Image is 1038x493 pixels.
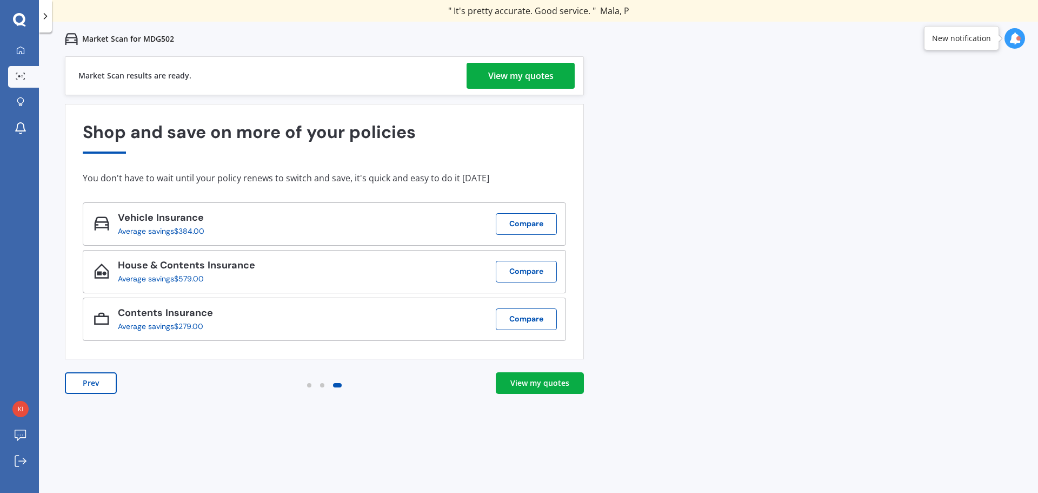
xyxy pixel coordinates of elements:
div: Average savings $279.00 [118,322,204,331]
div: Vehicle [118,212,213,227]
span: Insurance [205,259,255,272]
img: Vehicle_icon [94,216,109,231]
button: Compare [496,213,557,235]
img: fdd0c608ae5127945dc154eb0f71e69b [12,401,29,417]
span: Insurance [163,306,213,319]
img: car.f15378c7a67c060ca3f3.svg [65,32,78,45]
img: Contents_icon [94,311,109,326]
div: View my quotes [488,63,554,89]
div: You don't have to wait until your policy renews to switch and save, it's quick and easy to do it ... [83,173,566,183]
div: Average savings $384.00 [118,227,204,235]
a: View my quotes [467,63,575,89]
div: View my quotes [510,378,569,389]
div: Contents [118,307,213,322]
span: Insurance [154,211,204,224]
button: Compare [496,261,557,282]
div: House & Contents [118,260,255,274]
img: House & Contents_icon [94,264,109,279]
div: Shop and save on more of your policies [83,122,566,153]
button: Prev [65,372,117,394]
div: Average savings $579.00 [118,274,247,283]
div: Market Scan results are ready. [78,57,191,95]
button: Compare [496,308,557,330]
a: View my quotes [496,372,584,394]
p: Market Scan for MDG502 [82,34,174,44]
div: New notification [932,33,991,44]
